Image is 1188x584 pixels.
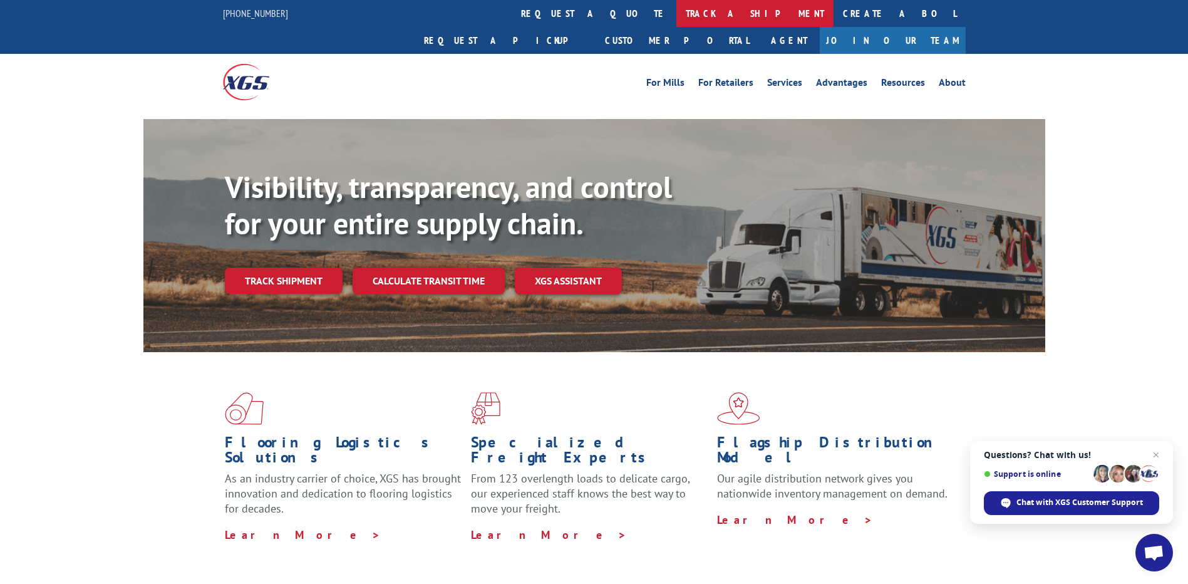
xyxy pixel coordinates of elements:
[984,450,1159,460] span: Questions? Chat with us!
[1016,497,1143,508] span: Chat with XGS Customer Support
[223,7,288,19] a: [PHONE_NUMBER]
[471,471,708,527] p: From 123 overlength loads to delicate cargo, our experienced staff knows the best way to move you...
[225,528,381,542] a: Learn More >
[596,27,758,54] a: Customer Portal
[984,491,1159,515] span: Chat with XGS Customer Support
[767,78,802,91] a: Services
[816,78,867,91] a: Advantages
[225,167,672,242] b: Visibility, transparency, and control for your entire supply chain.
[717,435,954,471] h1: Flagship Distribution Model
[415,27,596,54] a: Request a pickup
[225,268,343,294] a: Track shipment
[939,78,966,91] a: About
[698,78,753,91] a: For Retailers
[758,27,820,54] a: Agent
[225,471,461,516] span: As an industry carrier of choice, XGS has brought innovation and dedication to flooring logistics...
[471,435,708,471] h1: Specialized Freight Experts
[471,392,500,425] img: xgs-icon-focused-on-flooring-red
[717,392,760,425] img: xgs-icon-flagship-distribution-model-red
[881,78,925,91] a: Resources
[984,469,1089,479] span: Support is online
[515,268,622,295] a: XGS ASSISTANT
[225,392,264,425] img: xgs-icon-total-supply-chain-intelligence-red
[820,27,966,54] a: Join Our Team
[225,435,462,471] h1: Flooring Logistics Solutions
[1135,534,1173,571] a: Open chat
[717,471,948,501] span: Our agile distribution network gives you nationwide inventory management on demand.
[717,513,873,527] a: Learn More >
[646,78,684,91] a: For Mills
[353,268,505,295] a: Calculate transit time
[471,528,627,542] a: Learn More >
